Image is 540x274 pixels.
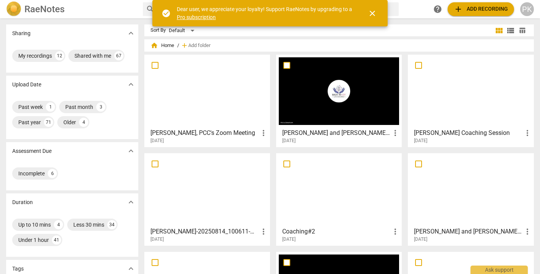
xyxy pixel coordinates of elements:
span: / [177,43,179,49]
div: 71 [44,118,53,127]
div: Past month [65,103,93,111]
button: Show more [125,79,137,90]
span: expand_more [126,29,136,38]
span: help [433,5,442,14]
button: Upload [448,2,514,16]
div: Past year [18,118,41,126]
h3: Valora Douglas Coaching Session [414,128,522,138]
span: table_chart [519,27,526,34]
div: 1 [46,102,55,112]
div: Less 30 mins [73,221,104,229]
button: Show more [125,196,137,208]
span: more_vert [523,227,532,236]
span: Home [150,42,174,49]
p: Duration [12,198,33,206]
span: more_vert [523,128,532,138]
span: expand_more [126,80,136,89]
button: Tile view [493,25,505,36]
div: 34 [107,220,116,229]
button: Table view [516,25,528,36]
a: [PERSON_NAME] and [PERSON_NAME] recording[DATE] [411,156,531,242]
div: 41 [52,235,61,245]
div: Default [169,24,197,37]
span: add [181,42,188,49]
button: Close [363,4,382,23]
a: Coaching#2[DATE] [279,156,399,242]
span: more_vert [259,128,268,138]
a: [PERSON_NAME]-20250814_100611-Meeting Recording[DATE] [147,156,267,242]
span: more_vert [259,227,268,236]
span: expand_more [126,264,136,273]
h2: RaeNotes [24,4,65,15]
span: search [146,5,155,14]
a: [PERSON_NAME] Coaching Session[DATE] [411,57,531,144]
button: Show more [125,28,137,39]
span: add [454,5,463,14]
span: [DATE] [150,236,164,243]
p: Assessment Due [12,147,52,155]
button: Show more [125,145,137,157]
h3: Penny Mancuso-Kaplan, PCC's Zoom Meeting [150,128,259,138]
span: [DATE] [282,138,296,144]
div: Dear user, we appreciate your loyalty! Support RaeNotes by upgrading to a [177,5,354,21]
p: Tags [12,265,24,273]
span: close [368,9,377,18]
span: [DATE] [282,236,296,243]
div: 4 [54,220,63,229]
div: Older [63,118,76,126]
h3: penny and debbie mcc recording [414,227,522,236]
div: Up to 10 mins [18,221,51,229]
a: Pro subscription [177,14,216,20]
div: Shared with me [74,52,111,60]
div: 67 [114,51,123,60]
span: view_list [506,26,515,35]
span: home [150,42,158,49]
span: Add folder [188,43,210,49]
h3: Andrea-20250814_100611-Meeting Recording [150,227,259,236]
span: check_circle [162,9,171,18]
div: Incomplete [18,170,45,177]
button: PK [520,2,534,16]
h3: Coaching#2 [282,227,391,236]
a: [PERSON_NAME] and [PERSON_NAME] - Back To Joy Coaching - 2025_08_19 17_57 MDT - Recording[DATE] [279,57,399,144]
h3: Lydia Toth-Sample and Alicia Densham - Back To Joy Coaching - 2025_08_19 17_57 MDT - Recording [282,128,391,138]
div: 3 [96,102,105,112]
div: Ask support [470,266,528,274]
a: [PERSON_NAME], PCC's Zoom Meeting[DATE] [147,57,267,144]
p: Sharing [12,29,31,37]
p: Upload Date [12,81,41,89]
img: Logo [6,2,21,17]
div: Sort By [150,28,166,33]
a: LogoRaeNotes [6,2,137,17]
div: Past week [18,103,43,111]
span: expand_more [126,198,136,207]
div: 4 [79,118,88,127]
div: 6 [48,169,57,178]
span: [DATE] [414,138,427,144]
span: more_vert [391,227,400,236]
span: [DATE] [150,138,164,144]
span: view_module [495,26,504,35]
div: Under 1 hour [18,236,49,244]
button: List view [505,25,516,36]
span: more_vert [391,128,400,138]
div: My recordings [18,52,52,60]
span: Add recording [454,5,508,14]
span: expand_more [126,146,136,156]
a: Help [431,2,445,16]
div: 12 [55,51,64,60]
span: [DATE] [414,236,427,243]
